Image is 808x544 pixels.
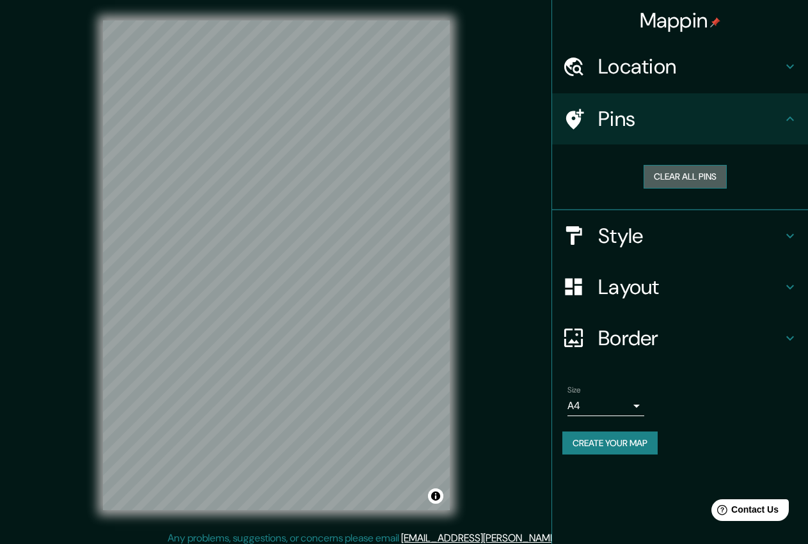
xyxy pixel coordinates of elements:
[552,313,808,364] div: Border
[567,396,644,416] div: A4
[598,106,782,132] h4: Pins
[103,20,450,510] canvas: Map
[598,54,782,79] h4: Location
[552,41,808,92] div: Location
[710,17,720,27] img: pin-icon.png
[552,93,808,144] div: Pins
[694,494,794,530] iframe: Help widget launcher
[640,8,721,33] h4: Mappin
[598,325,782,351] h4: Border
[598,223,782,249] h4: Style
[428,488,443,504] button: Toggle attribution
[562,431,658,455] button: Create your map
[598,274,782,300] h4: Layout
[644,165,727,189] button: Clear all pins
[552,210,808,261] div: Style
[552,261,808,313] div: Layout
[567,384,581,395] label: Size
